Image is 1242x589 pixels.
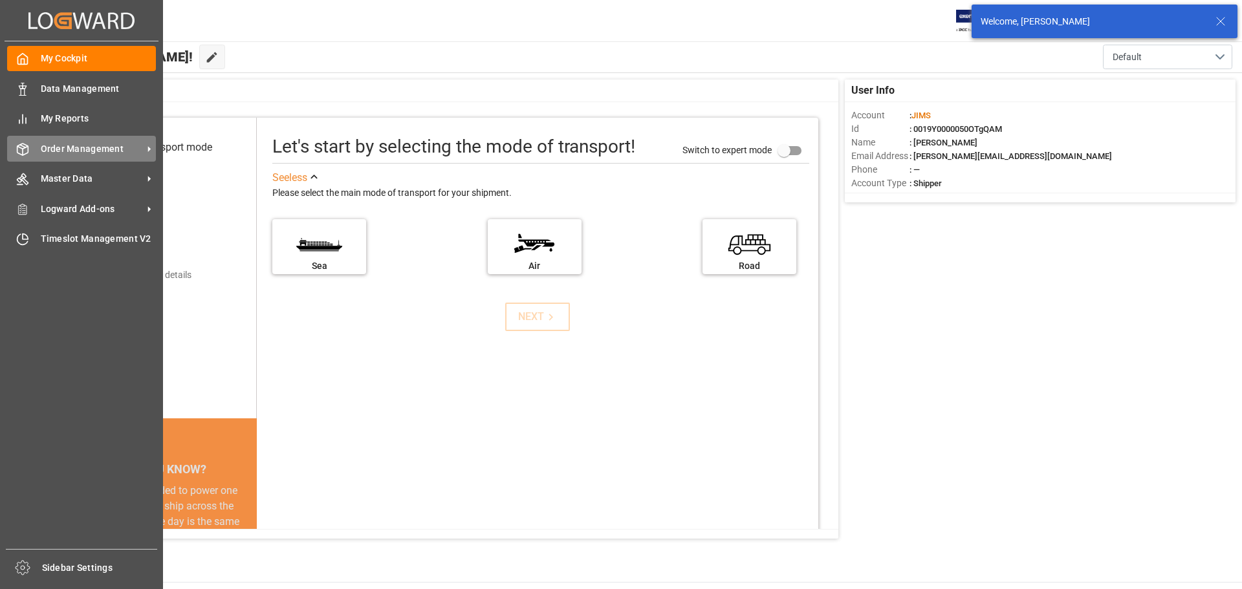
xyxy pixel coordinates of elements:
span: My Reports [41,112,157,125]
span: Id [851,122,910,136]
a: My Cockpit [7,46,156,71]
span: : 0019Y0000050OTgQAM [910,124,1002,134]
span: Name [851,136,910,149]
span: : [PERSON_NAME][EMAIL_ADDRESS][DOMAIN_NAME] [910,151,1112,161]
div: Sea [279,259,360,273]
div: NEXT [518,309,558,325]
span: User Info [851,83,895,98]
div: Road [709,259,790,273]
a: Data Management [7,76,156,101]
div: Air [494,259,575,273]
span: Account [851,109,910,122]
span: Data Management [41,82,157,96]
span: : — [910,165,920,175]
span: Email Address [851,149,910,163]
span: Phone [851,163,910,177]
button: open menu [1103,45,1232,69]
span: : [910,111,931,120]
span: My Cockpit [41,52,157,65]
img: Exertis%20JAM%20-%20Email%20Logo.jpg_1722504956.jpg [956,10,1001,32]
div: Welcome, [PERSON_NAME] [981,15,1203,28]
div: DID YOU KNOW? [70,456,257,483]
span: Account Type [851,177,910,190]
span: Hello [PERSON_NAME]! [54,45,193,69]
span: : Shipper [910,178,942,188]
span: Sidebar Settings [42,561,158,575]
span: Default [1113,50,1142,64]
span: Logward Add-ons [41,202,143,216]
span: : [PERSON_NAME] [910,138,977,147]
div: Let's start by selecting the mode of transport! [272,133,635,160]
a: Timeslot Management V2 [7,226,156,252]
span: Master Data [41,172,143,186]
div: See less [272,170,307,186]
span: Timeslot Management V2 [41,232,157,246]
div: The energy needed to power one large container ship across the ocean in a single day is the same ... [85,483,241,576]
span: Order Management [41,142,143,156]
div: Please select the main mode of transport for your shipment. [272,186,809,201]
span: JIMS [911,111,931,120]
span: Switch to expert mode [682,144,772,155]
button: NEXT [505,303,570,331]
